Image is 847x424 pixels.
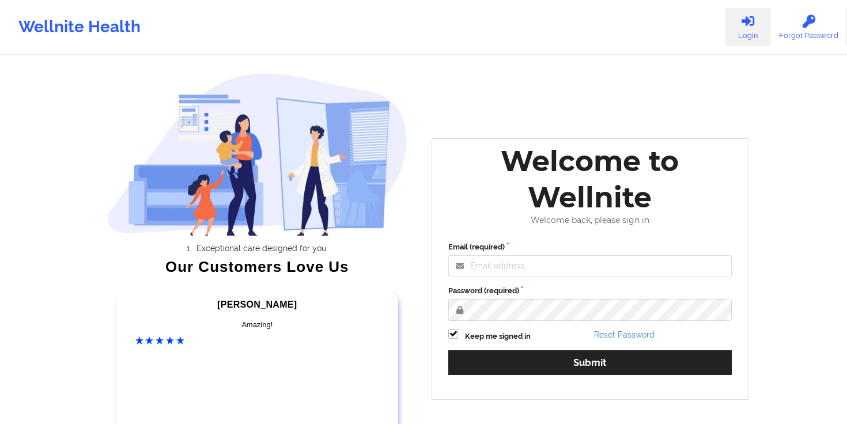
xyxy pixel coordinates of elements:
[594,330,655,339] a: Reset Password
[440,215,740,225] div: Welcome back, please sign in
[448,285,732,297] label: Password (required)
[107,261,408,272] div: Our Customers Love Us
[440,143,740,215] div: Welcome to Wellnite
[117,244,407,253] li: Exceptional care designed for you.
[725,8,770,46] a: Login
[770,8,847,46] a: Forgot Password
[448,241,732,253] label: Email (required)
[465,331,531,342] label: Keep me signed in
[217,300,297,309] span: [PERSON_NAME]
[107,73,408,236] img: wellnite-auth-hero_200.c722682e.png
[135,319,380,331] div: Amazing!
[448,255,732,277] input: Email address
[448,350,732,375] button: Submit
